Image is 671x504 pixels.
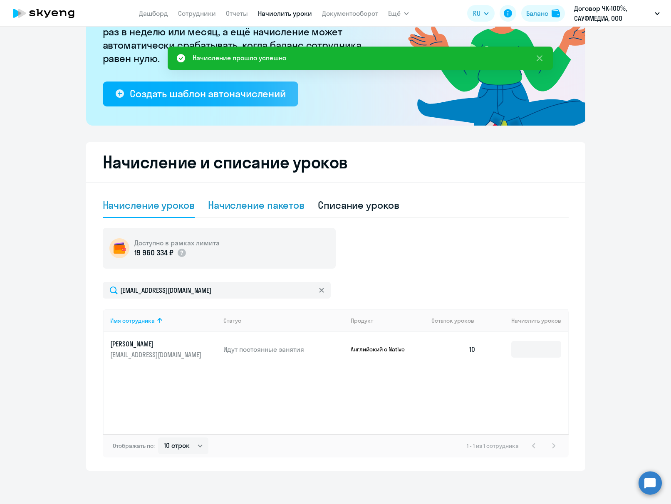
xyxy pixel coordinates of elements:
[388,8,401,18] span: Ещё
[223,317,241,324] div: Статус
[552,9,560,17] img: balance
[110,317,217,324] div: Имя сотрудника
[467,442,519,450] span: 1 - 1 из 1 сотрудника
[193,53,286,63] div: Начисление прошло успешно
[388,5,409,22] button: Ещё
[351,346,413,353] p: Английский с Native
[134,238,220,247] h5: Доступно в рамках лимита
[208,198,305,212] div: Начисление пакетов
[351,317,373,324] div: Продукт
[322,9,378,17] a: Документооборот
[351,317,425,324] div: Продукт
[139,9,168,17] a: Дашборд
[134,247,173,258] p: 19 960 334 ₽
[318,198,399,212] div: Списание уроков
[110,339,217,359] a: [PERSON_NAME][EMAIL_ADDRESS][DOMAIN_NAME]
[103,152,569,172] h2: Начисление и списание уроков
[483,309,567,332] th: Начислить уроков
[110,350,203,359] p: [EMAIL_ADDRESS][DOMAIN_NAME]
[425,332,483,367] td: 10
[431,317,474,324] span: Остаток уроков
[110,339,203,348] p: [PERSON_NAME]
[574,3,651,23] p: Договор ЧК-100%, САУФМЕДИА, ООО
[473,8,480,18] span: RU
[223,317,344,324] div: Статус
[103,282,331,299] input: Поиск по имени, email, продукту или статусу
[467,5,495,22] button: RU
[130,87,286,100] div: Создать шаблон автоначислений
[223,345,344,354] p: Идут постоянные занятия
[103,82,298,106] button: Создать шаблон автоначислений
[109,238,129,258] img: wallet-circle.png
[570,3,664,23] button: Договор ЧК-100%, САУФМЕДИА, ООО
[103,198,195,212] div: Начисление уроков
[226,9,248,17] a: Отчеты
[258,9,312,17] a: Начислить уроки
[178,9,216,17] a: Сотрудники
[113,442,155,450] span: Отображать по:
[526,8,548,18] div: Баланс
[431,317,483,324] div: Остаток уроков
[521,5,565,22] button: Балансbalance
[110,317,155,324] div: Имя сотрудника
